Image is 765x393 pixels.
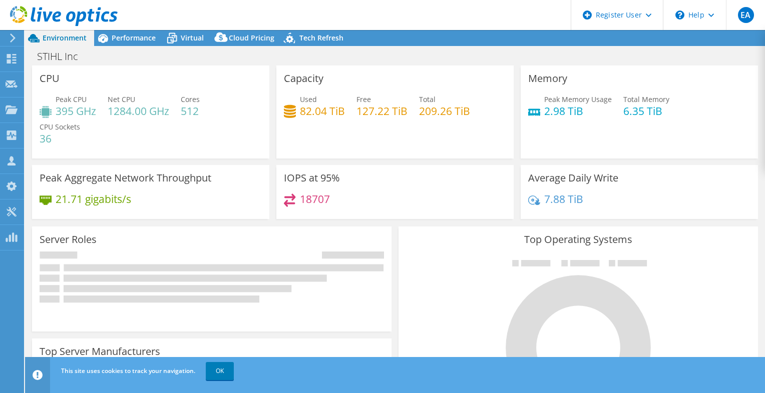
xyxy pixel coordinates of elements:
[40,133,80,144] h4: 36
[738,7,754,23] span: EA
[112,33,156,42] span: Performance
[43,33,87,42] span: Environment
[675,10,684,19] svg: \n
[544,105,612,116] h4: 2.98 TiB
[181,105,200,116] h4: 512
[544,193,583,204] h4: 7.88 TiB
[528,73,567,84] h3: Memory
[181,94,200,104] span: Cores
[544,94,612,104] span: Peak Memory Usage
[300,193,330,204] h4: 18707
[299,33,343,42] span: Tech Refresh
[623,105,669,116] h4: 6.35 TiB
[623,94,669,104] span: Total Memory
[419,105,470,116] h4: 209.26 TiB
[40,234,97,245] h3: Server Roles
[56,94,87,104] span: Peak CPU
[61,366,195,375] span: This site uses cookies to track your navigation.
[528,172,618,183] h3: Average Daily Write
[181,33,204,42] span: Virtual
[40,172,211,183] h3: Peak Aggregate Network Throughput
[356,94,371,104] span: Free
[300,94,317,104] span: Used
[419,94,436,104] span: Total
[284,73,323,84] h3: Capacity
[229,33,274,42] span: Cloud Pricing
[206,362,234,380] a: OK
[40,346,160,357] h3: Top Server Manufacturers
[40,73,60,84] h3: CPU
[406,234,750,245] h3: Top Operating Systems
[108,105,169,116] h4: 1284.00 GHz
[284,172,340,183] h3: IOPS at 95%
[33,51,94,62] h1: STIHL Inc
[56,193,131,204] h4: 21.71 gigabits/s
[56,105,96,116] h4: 395 GHz
[356,105,408,116] h4: 127.22 TiB
[108,94,135,104] span: Net CPU
[300,105,345,116] h4: 82.04 TiB
[40,122,80,131] span: CPU Sockets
